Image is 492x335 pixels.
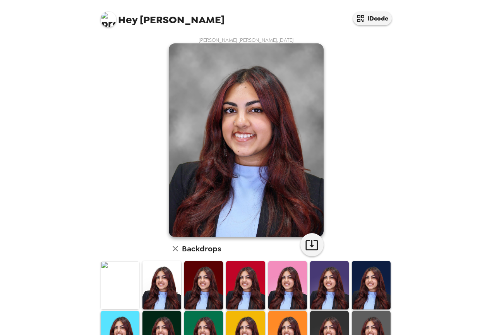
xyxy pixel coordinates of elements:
img: user [169,43,324,237]
h6: Backdrops [182,242,221,255]
span: [PERSON_NAME] [101,8,225,25]
span: Hey [118,13,137,27]
button: IDcode [353,12,392,25]
img: profile pic [101,12,116,27]
span: [PERSON_NAME] [PERSON_NAME] , [DATE] [199,37,294,43]
img: Original [101,261,139,309]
